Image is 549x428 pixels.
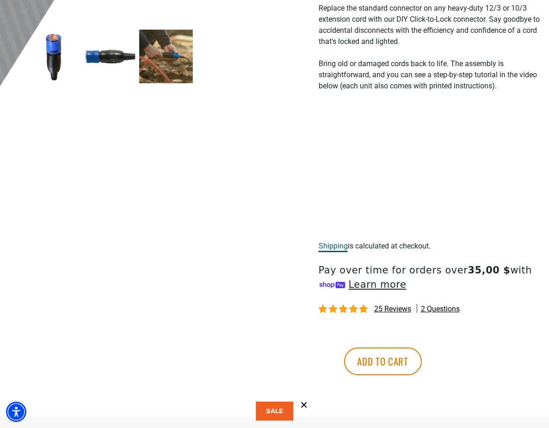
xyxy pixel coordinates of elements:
[374,304,411,313] span: 25 reviews
[319,305,370,314] span: 4.84 stars
[319,110,543,236] iframe: Bad Ass DIY Locking Cord - Instructions
[344,347,422,375] button: Add to cart
[319,3,543,103] p: Replace the standard connector on any heavy-duty 12/3 or 10/3 extension cord with our DIY Click-t...
[319,242,348,250] a: Shipping
[6,402,26,422] div: Accessibility Menu
[421,304,460,314] span: 2 questions
[319,240,543,252] div: is calculated at checkout.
